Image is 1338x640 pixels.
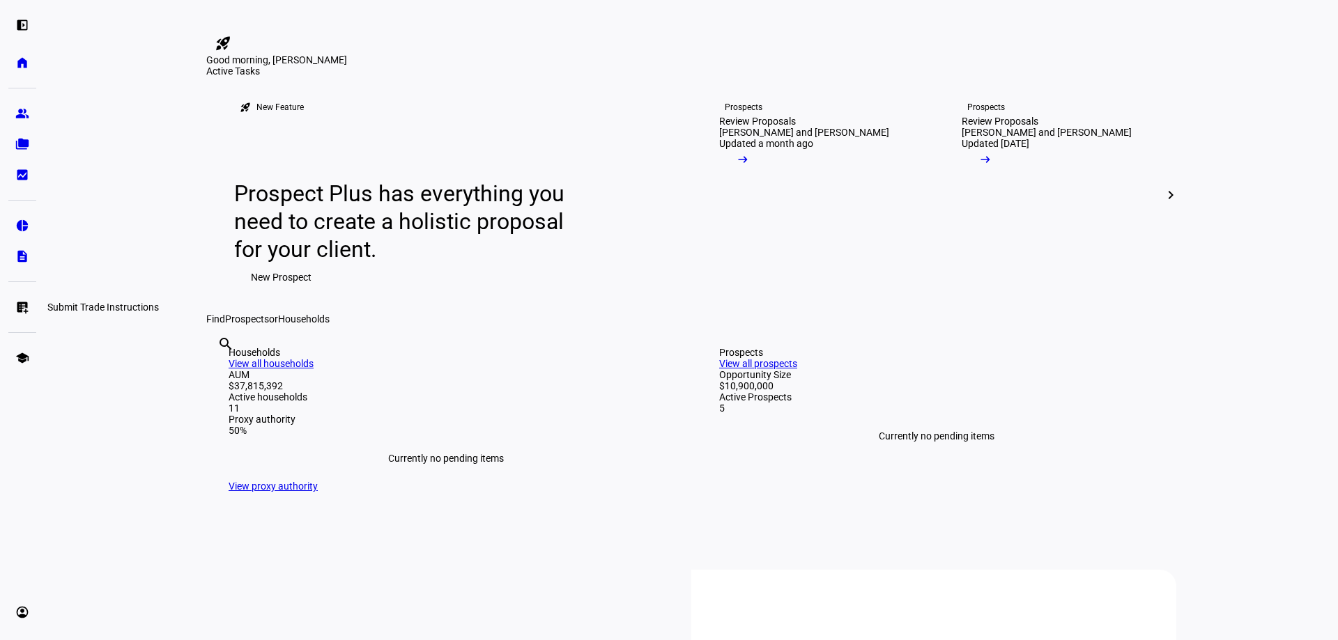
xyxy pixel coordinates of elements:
div: Prospect Plus has everything you need to create a holistic proposal for your client. [234,180,578,263]
div: Prospects [967,102,1005,113]
div: Opportunity Size [719,369,1154,380]
div: AUM [229,369,663,380]
input: Enter name of prospect or household [217,354,220,371]
button: New Prospect [234,263,328,291]
a: description [8,242,36,270]
eth-mat-symbol: home [15,56,29,70]
div: 11 [229,403,663,414]
a: View proxy authority [229,481,318,492]
eth-mat-symbol: bid_landscape [15,168,29,182]
a: View all prospects [719,358,797,369]
mat-icon: arrow_right_alt [978,153,992,166]
span: New Prospect [251,263,312,291]
eth-mat-symbol: group [15,107,29,120]
eth-mat-symbol: list_alt_add [15,300,29,314]
div: Currently no pending items [719,414,1154,458]
div: [PERSON_NAME] and [PERSON_NAME] [962,127,1132,138]
div: Active Tasks [206,65,1176,77]
div: $37,815,392 [229,380,663,391]
eth-mat-symbol: school [15,351,29,365]
a: group [8,100,36,127]
div: Review Proposals [719,116,796,127]
div: Proxy authority [229,414,663,425]
div: Prospects [725,102,762,113]
div: [PERSON_NAME] and [PERSON_NAME] [719,127,889,138]
mat-icon: rocket_launch [240,102,251,113]
mat-icon: search [217,336,234,352]
div: Updated [DATE] [962,138,1029,149]
mat-icon: chevron_right [1162,187,1179,203]
a: bid_landscape [8,161,36,189]
eth-mat-symbol: pie_chart [15,219,29,233]
eth-mat-symbol: account_circle [15,605,29,619]
div: Active Prospects [719,391,1154,403]
div: $10,900,000 [719,380,1154,391]
div: 5 [719,403,1154,414]
a: ProspectsReview Proposals[PERSON_NAME] and [PERSON_NAME]Updated [DATE] [939,77,1171,313]
eth-mat-symbol: left_panel_open [15,18,29,32]
eth-mat-symbol: folder_copy [15,137,29,151]
mat-icon: arrow_right_alt [736,153,750,166]
a: View all households [229,358,314,369]
div: Households [229,347,663,358]
div: Review Proposals [962,116,1038,127]
div: Prospects [719,347,1154,358]
span: Prospects [225,313,269,325]
mat-icon: rocket_launch [215,35,231,52]
span: Households [278,313,330,325]
div: New Feature [256,102,304,113]
a: pie_chart [8,212,36,240]
div: Good morning, [PERSON_NAME] [206,54,1176,65]
eth-mat-symbol: description [15,249,29,263]
a: folder_copy [8,130,36,158]
div: Active households [229,391,663,403]
a: home [8,49,36,77]
div: Submit Trade Instructions [42,299,164,315]
div: Updated a month ago [719,138,813,149]
div: Currently no pending items [229,436,663,481]
div: 50% [229,425,663,436]
div: Find or [206,313,1176,325]
a: ProspectsReview Proposals[PERSON_NAME] and [PERSON_NAME]Updated a month ago [697,77,928,313]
